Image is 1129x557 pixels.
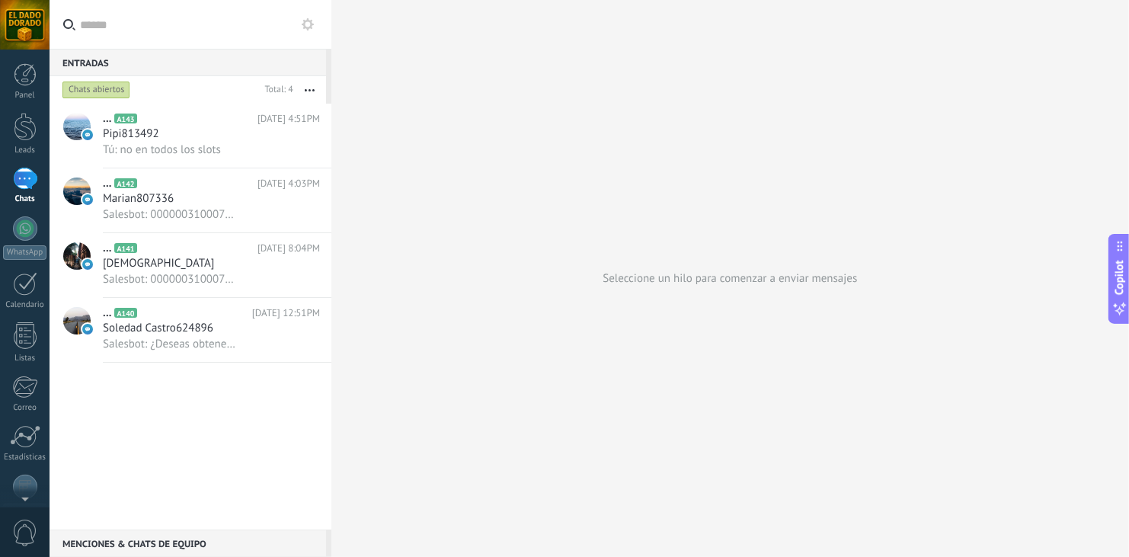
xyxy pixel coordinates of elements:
[3,91,47,101] div: Panel
[114,243,136,253] span: A141
[103,256,214,271] span: [DEMOGRAPHIC_DATA]
[114,308,136,318] span: A140
[1112,260,1127,295] span: Copilot
[103,176,111,191] span: ...
[3,245,46,260] div: WhatsApp
[3,403,47,413] div: Correo
[103,337,236,351] span: Salesbot: ¿Deseas obtener 200% en su primera carga?
[3,194,47,204] div: Chats
[103,321,213,336] span: Soledad Castro624896
[3,300,47,310] div: Calendario
[3,354,47,363] div: Listas
[103,272,236,287] span: Salesbot: 0000003100076478586898
[3,453,47,463] div: Estadísticas
[50,104,331,168] a: avataricon...A143[DATE] 4:51PMPipi813492Tú: no en todos los slots
[293,76,326,104] button: Más
[257,176,320,191] span: [DATE] 4:03PM
[103,111,111,126] span: ...
[257,241,320,256] span: [DATE] 8:04PM
[103,191,174,206] span: Marian807336
[103,306,111,321] span: ...
[252,306,320,321] span: [DATE] 12:51PM
[50,530,326,557] div: Menciones & Chats de equipo
[114,178,136,188] span: A142
[82,324,93,335] img: icon
[50,298,331,362] a: avataricon...A140[DATE] 12:51PMSoledad Castro624896Salesbot: ¿Deseas obtener 200% en su primera c...
[257,111,320,126] span: [DATE] 4:51PM
[103,241,111,256] span: ...
[82,130,93,140] img: icon
[50,49,326,76] div: Entradas
[62,81,130,99] div: Chats abiertos
[114,114,136,123] span: A143
[103,207,236,222] span: Salesbot: 0000003100076478586898
[82,259,93,270] img: icon
[103,126,159,142] span: Pipi813492
[3,146,47,155] div: Leads
[82,194,93,205] img: icon
[103,142,221,157] span: Tú: no en todos los slots
[259,82,293,98] div: Total: 4
[50,233,331,297] a: avataricon...A141[DATE] 8:04PM[DEMOGRAPHIC_DATA]Salesbot: 0000003100076478586898
[18,480,32,494] img: Fromni
[50,168,331,232] a: avataricon...A142[DATE] 4:03PMMarian807336Salesbot: 0000003100076478586898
